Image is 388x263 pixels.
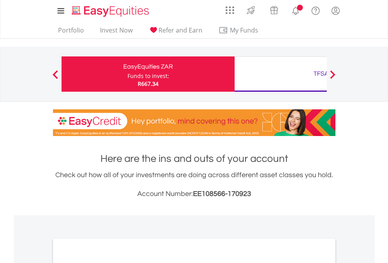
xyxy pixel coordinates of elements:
div: EasyEquities ZAR [66,61,230,72]
button: Next [325,74,341,82]
a: Home page [69,2,152,18]
h3: Account Number: [53,189,335,200]
div: Funds to invest: [128,72,169,80]
a: Invest Now [97,26,136,38]
a: Vouchers [262,2,286,16]
img: vouchers-v2.svg [268,4,281,16]
a: Portfolio [55,26,87,38]
span: Refer and Earn [158,26,202,34]
a: Notifications [286,2,306,18]
div: Check out how all of your investments are doing across different asset classes you hold. [53,170,335,200]
span: EE108566-170923 [193,190,251,198]
span: My Funds [219,25,270,35]
img: EasyCredit Promotion Banner [53,109,335,136]
img: EasyEquities_Logo.png [70,5,152,18]
img: grid-menu-icon.svg [226,6,234,15]
a: FAQ's and Support [306,2,326,18]
a: My Profile [326,2,346,19]
button: Previous [47,74,63,82]
img: thrive-v2.svg [244,4,257,16]
h1: Here are the ins and outs of your account [53,152,335,166]
a: AppsGrid [220,2,239,15]
span: R667.34 [138,80,158,87]
a: Refer and Earn [146,26,206,38]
